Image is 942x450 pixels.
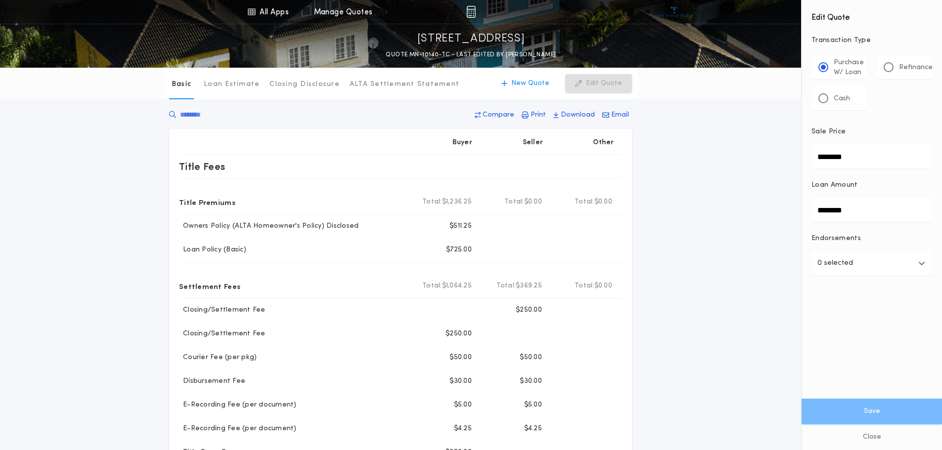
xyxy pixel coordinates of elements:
button: Compare [472,106,517,124]
p: ALTA Settlement Statement [350,80,459,89]
p: Loan Estimate [204,80,260,89]
p: Title Fees [179,159,225,174]
p: $5.00 [524,400,542,410]
p: $250.00 [516,305,542,315]
p: $30.00 [449,376,472,386]
p: $250.00 [446,329,472,339]
p: New Quote [511,79,549,88]
button: Print [519,106,549,124]
p: Print [531,110,546,120]
p: 0 selected [817,257,853,269]
p: Basic [172,80,191,89]
p: $725.00 [446,245,472,255]
p: Loan Amount [811,180,858,190]
p: Endorsements [811,234,932,244]
img: img [466,6,476,18]
p: Compare [483,110,514,120]
p: Closing/Settlement Fee [179,305,266,315]
p: QUOTE MN-10140-TC - LAST EDITED BY [PERSON_NAME] [386,50,556,60]
b: Total: [575,281,594,291]
p: Edit Quote [586,79,622,88]
p: Transaction Type [811,36,932,45]
p: Purchase W/ Loan [834,58,864,78]
p: E-Recording Fee (per document) [179,400,297,410]
button: Close [802,424,942,450]
p: Disbursement Fee [179,376,245,386]
b: Total: [496,281,516,291]
p: Buyer [452,138,472,148]
p: Settlement Fees [179,278,240,294]
p: Email [611,110,629,120]
p: Other [593,138,614,148]
button: Edit Quote [565,74,632,93]
span: $369.25 [516,281,542,291]
input: Loan Amount [811,198,932,222]
span: $0.00 [594,281,612,291]
p: Sale Price [811,127,846,137]
b: Total: [422,197,442,207]
p: Loan Policy (Basic) [179,245,246,255]
p: Closing Disclosure [269,80,340,89]
p: Title Premiums [179,194,235,210]
p: $50.00 [449,353,472,363]
img: vs-icon [656,7,693,17]
button: New Quote [492,74,559,93]
p: Cash [834,94,850,104]
p: [STREET_ADDRESS] [417,31,525,47]
b: Total: [504,197,524,207]
p: $5.00 [454,400,472,410]
button: Download [550,106,598,124]
span: $1,064.25 [442,281,472,291]
b: Total: [575,197,594,207]
p: Seller [523,138,543,148]
p: Owners Policy (ALTA Homeowner's Policy) Disclosed [179,221,359,231]
p: $4.25 [524,424,542,434]
p: Refinance [899,63,933,73]
p: $30.00 [520,376,542,386]
button: 0 selected [811,251,932,275]
button: Email [599,106,632,124]
span: $0.00 [594,197,612,207]
b: Total: [422,281,442,291]
p: $4.25 [454,424,472,434]
button: Save [802,399,942,424]
p: $511.25 [449,221,472,231]
p: Download [561,110,595,120]
p: $50.00 [520,353,542,363]
span: $1,236.25 [442,197,472,207]
span: $0.00 [524,197,542,207]
p: Courier Fee (per pkg) [179,353,257,363]
input: Sale Price [811,145,932,168]
p: Closing/Settlement Fee [179,329,266,339]
h4: Edit Quote [811,6,932,24]
p: E-Recording Fee (per document) [179,424,297,434]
